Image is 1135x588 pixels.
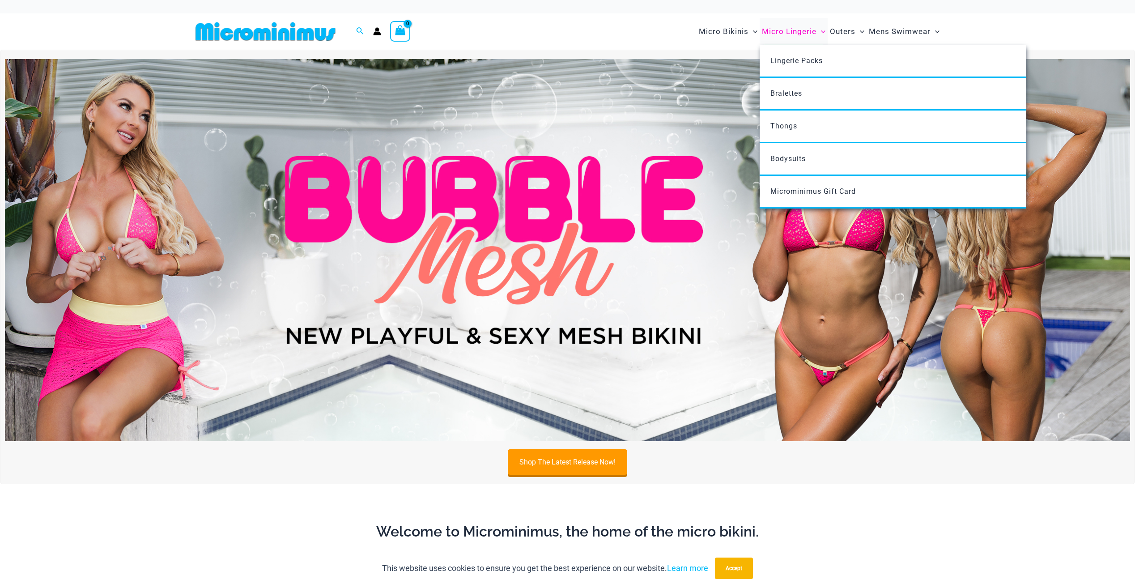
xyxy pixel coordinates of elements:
a: Micro LingerieMenu ToggleMenu Toggle [760,18,828,45]
a: Search icon link [356,26,364,37]
a: Account icon link [373,27,381,35]
span: Menu Toggle [816,20,825,43]
img: Bubble Mesh Highlight Pink [5,59,1130,442]
p: This website uses cookies to ensure you get the best experience on our website. [382,562,708,575]
a: OutersMenu ToggleMenu Toggle [828,18,867,45]
a: Micro BikinisMenu ToggleMenu Toggle [697,18,760,45]
h2: Welcome to Microminimus, the home of the micro bikini. [199,522,937,541]
span: Bodysuits [770,154,806,163]
a: Bodysuits [760,143,1026,176]
span: Mens Swimwear [869,20,931,43]
span: Microminimus Gift Card [770,187,856,196]
img: MM SHOP LOGO FLAT [192,21,339,42]
a: Mens SwimwearMenu ToggleMenu Toggle [867,18,942,45]
a: Thongs [760,111,1026,143]
a: Bralettes [760,78,1026,111]
button: Accept [715,558,753,579]
a: Learn more [667,563,708,573]
a: View Shopping Cart, empty [390,21,411,42]
span: Lingerie Packs [770,56,823,65]
span: Menu Toggle [748,20,757,43]
span: Thongs [770,122,797,130]
span: Menu Toggle [855,20,864,43]
nav: Site Navigation [695,17,944,47]
a: Microminimus Gift Card [760,176,1026,209]
span: Micro Bikinis [699,20,748,43]
a: Shop The Latest Release Now! [508,449,627,475]
a: Lingerie Packs [760,45,1026,78]
span: Micro Lingerie [762,20,816,43]
span: Menu Toggle [931,20,939,43]
span: Bralettes [770,89,802,98]
span: Outers [830,20,855,43]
